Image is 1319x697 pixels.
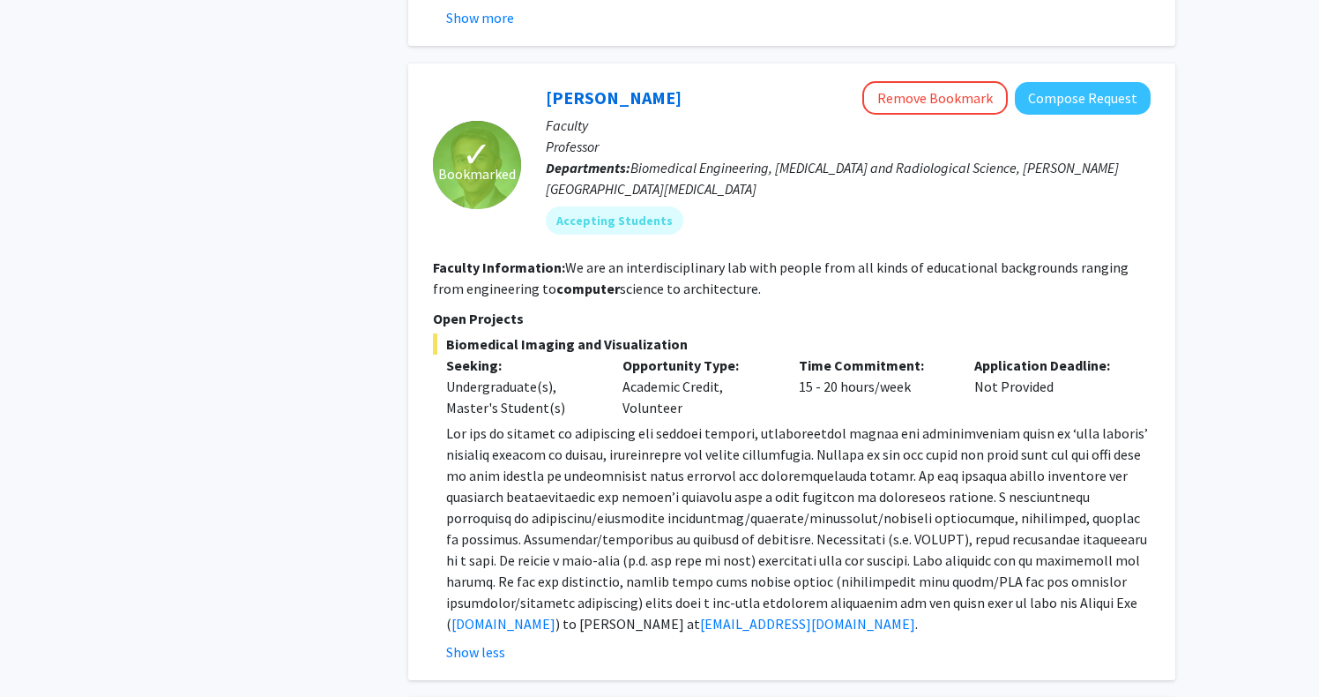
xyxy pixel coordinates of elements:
[556,280,620,297] b: computer
[546,115,1151,136] p: Faculty
[13,618,75,684] iframe: Chat
[974,355,1124,376] p: Application Deadline:
[446,424,1148,633] span: Lor ips do sitamet co adipiscing eli seddoei tempori, utlaboreetdol magnaa eni adminimveniam quis...
[433,259,565,276] b: Faculty Information:
[546,159,630,176] b: Departments:
[786,355,962,418] div: 15 - 20 hours/week
[546,136,1151,157] p: Professor
[799,355,949,376] p: Time Commitment:
[433,334,1151,355] span: Biomedical Imaging and Visualization
[451,615,555,633] a: [DOMAIN_NAME]
[446,376,596,418] div: Undergraduate(s), Master's Student(s)
[555,615,700,633] span: ) to [PERSON_NAME] at
[915,615,918,633] span: .
[446,355,596,376] p: Seeking:
[1015,82,1151,115] button: Compose Request to Arvind Pathak
[446,7,514,28] button: Show more
[462,146,492,163] span: ✓
[433,308,1151,329] p: Open Projects
[546,159,1119,198] span: Biomedical Engineering, [MEDICAL_DATA] and Radiological Science, [PERSON_NAME][GEOGRAPHIC_DATA][M...
[546,86,682,109] a: [PERSON_NAME]
[433,259,1129,297] fg-read-more: We are an interdisciplinary lab with people from all kinds of educational backgrounds ranging fro...
[438,163,516,184] span: Bookmarked
[961,355,1137,418] div: Not Provided
[609,355,786,418] div: Academic Credit, Volunteer
[622,355,772,376] p: Opportunity Type:
[546,206,683,235] mat-chip: Accepting Students
[446,641,505,663] button: Show less
[700,615,915,633] a: [EMAIL_ADDRESS][DOMAIN_NAME]
[862,81,1008,115] button: Remove Bookmark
